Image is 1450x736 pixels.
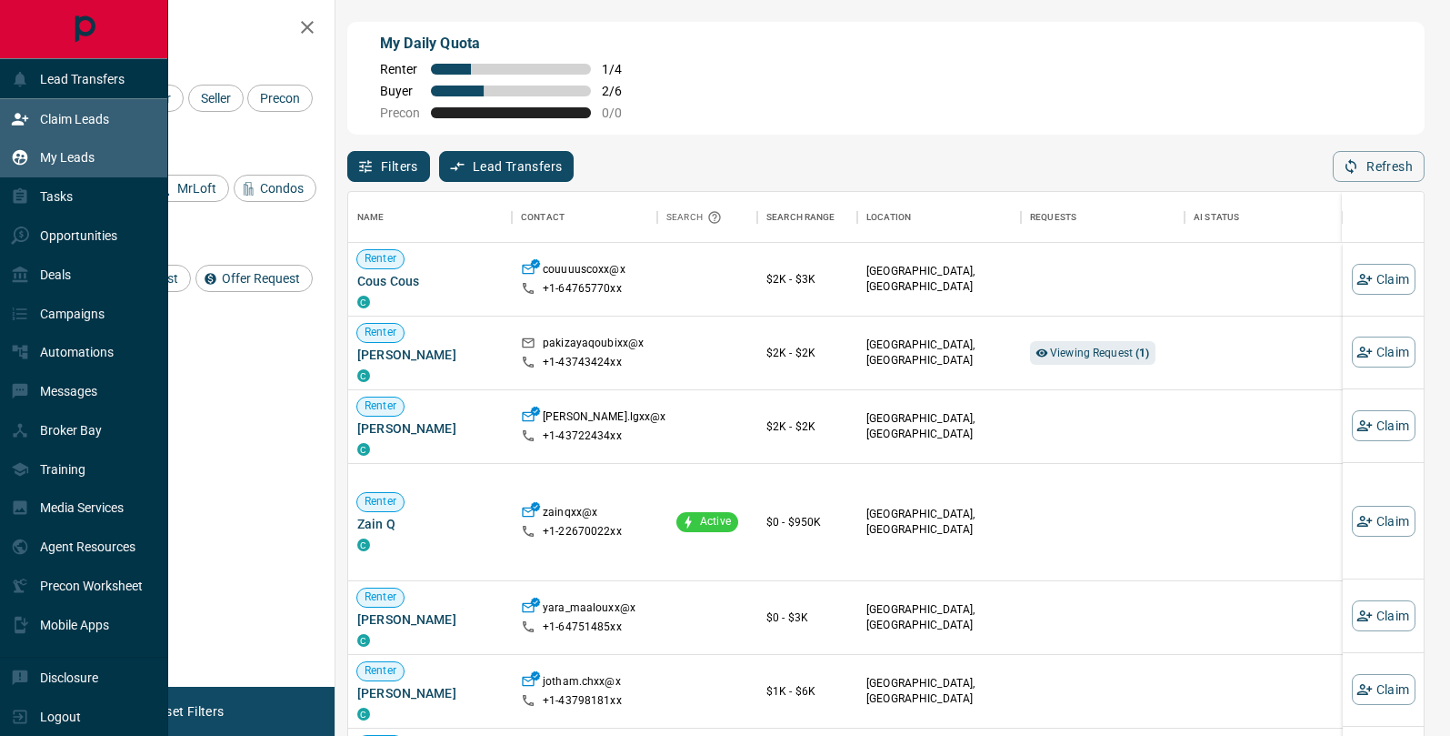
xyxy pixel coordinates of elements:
div: Contact [512,192,657,243]
p: [GEOGRAPHIC_DATA], [GEOGRAPHIC_DATA] [866,264,1012,295]
div: Offer Request [195,265,313,292]
div: Contact [521,192,565,243]
button: Filters [347,151,430,182]
p: +1- 64765770xx [543,281,622,297]
div: condos.ca [357,296,370,308]
div: condos.ca [357,369,370,382]
span: Renter [357,251,404,267]
div: condos.ca [357,634,370,647]
button: Claim [1352,506,1415,537]
div: condos.ca [357,539,370,551]
span: Active [693,514,738,529]
button: Claim [1352,337,1415,368]
span: Buyer [380,84,420,98]
div: AI Status [1194,192,1239,243]
h2: Filters [58,18,316,40]
span: [PERSON_NAME] [357,684,503,702]
p: [GEOGRAPHIC_DATA], [GEOGRAPHIC_DATA] [866,338,1012,368]
p: pakizayaqoubixx@x [543,336,644,355]
button: Claim [1352,410,1415,441]
div: Viewing Request (1) [1030,341,1155,365]
span: Viewing Request [1050,347,1150,359]
span: Renter [357,325,404,340]
p: [PERSON_NAME].lgxx@x [543,409,666,428]
span: Seller [195,91,237,106]
p: [GEOGRAPHIC_DATA], [GEOGRAPHIC_DATA] [866,411,1012,442]
div: AI Status [1185,192,1385,243]
div: Search [666,192,726,243]
p: $1K - $6K [766,683,848,700]
p: jotham.chxx@x [543,674,621,693]
p: yara_maalouxx@x [543,600,635,620]
p: [GEOGRAPHIC_DATA], [GEOGRAPHIC_DATA] [866,507,1012,538]
div: condos.ca [357,708,370,721]
span: Precon [254,91,306,106]
p: +1- 43798181xx [543,693,622,709]
p: [GEOGRAPHIC_DATA], [GEOGRAPHIC_DATA] [866,676,1012,707]
p: zainqxx@x [543,505,597,524]
p: $0 - $3K [766,610,848,626]
div: condos.ca [357,443,370,456]
p: +1- 43743424xx [543,355,622,370]
p: +1- 64751485xx [543,620,622,635]
span: 0 / 0 [602,106,642,120]
div: Location [857,192,1021,243]
span: [PERSON_NAME] [357,419,503,438]
div: Requests [1030,192,1076,243]
p: $2K - $2K [766,418,848,435]
button: Claim [1352,600,1415,631]
button: Claim [1352,674,1415,705]
span: 2 / 6 [602,84,642,98]
span: Renter [357,663,404,679]
div: Seller [188,85,244,112]
button: Reset Filters [138,696,235,727]
div: Location [866,192,911,243]
span: Renter [357,494,404,509]
span: Offer Request [215,271,306,286]
span: MrLoft [171,181,223,196]
div: Requests [1021,192,1185,243]
span: Condos [254,181,310,196]
span: Precon [380,106,420,120]
p: $0 - $950K [766,514,848,530]
div: Name [348,192,512,243]
span: Renter [357,398,404,414]
div: Search Range [757,192,857,243]
div: Name [357,192,385,243]
span: [PERSON_NAME] [357,346,503,364]
strong: ( 1 ) [1135,347,1149,359]
button: Claim [1352,264,1415,295]
div: Precon [247,85,313,112]
p: +1- 43722434xx [543,428,622,444]
p: couuuuscoxx@x [543,262,625,281]
p: My Daily Quota [380,33,642,55]
div: Condos [234,175,316,202]
span: Renter [380,62,420,76]
p: [GEOGRAPHIC_DATA], [GEOGRAPHIC_DATA] [866,602,1012,633]
span: Renter [357,590,404,605]
span: [PERSON_NAME] [357,610,503,629]
div: Search Range [766,192,835,243]
span: Zain Q [357,515,503,533]
p: $2K - $3K [766,271,848,287]
button: Lead Transfers [439,151,575,182]
p: $2K - $2K [766,345,848,361]
button: Refresh [1333,151,1425,182]
span: Cous Cous [357,272,503,290]
p: +1- 22670022xx [543,524,622,539]
div: MrLoft [151,175,229,202]
span: 1 / 4 [602,62,642,76]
